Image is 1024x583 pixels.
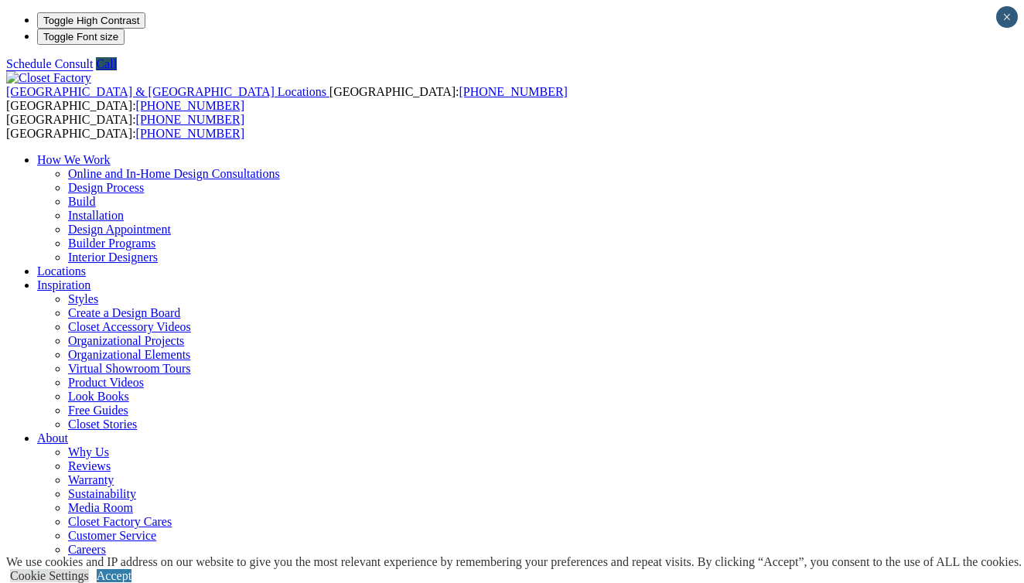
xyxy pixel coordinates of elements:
a: Why Us [68,445,109,459]
a: Design Process [68,181,144,194]
span: Toggle Font size [43,31,118,43]
a: Online and In-Home Design Consultations [68,167,280,180]
a: Call [96,57,117,70]
a: Product Videos [68,376,144,389]
a: Careers [68,543,106,556]
button: Toggle High Contrast [37,12,145,29]
div: We use cookies and IP address on our website to give you the most relevant experience by remember... [6,555,1022,569]
a: How We Work [37,153,111,166]
a: [PHONE_NUMBER] [136,99,244,112]
a: Interior Designers [68,251,158,264]
a: [GEOGRAPHIC_DATA] & [GEOGRAPHIC_DATA] Locations [6,85,329,98]
a: About [37,431,68,445]
a: Cookie Settings [10,569,89,582]
a: Installation [68,209,124,222]
a: Closet Accessory Videos [68,320,191,333]
a: Media Room [68,501,133,514]
a: Customer Service [68,529,156,542]
a: Build [68,195,96,208]
a: Reviews [68,459,111,472]
a: Organizational Projects [68,334,184,347]
span: [GEOGRAPHIC_DATA]: [GEOGRAPHIC_DATA]: [6,113,244,140]
a: Styles [68,292,98,305]
a: Closet Stories [68,418,137,431]
a: Closet Factory Cares [68,515,172,528]
a: Schedule Consult [6,57,93,70]
button: Toggle Font size [37,29,125,45]
a: Look Books [68,390,129,403]
a: Accept [97,569,131,582]
a: [PHONE_NUMBER] [459,85,567,98]
a: Builder Programs [68,237,155,250]
a: Create a Design Board [68,306,180,319]
span: [GEOGRAPHIC_DATA]: [GEOGRAPHIC_DATA]: [6,85,568,112]
a: Design Appointment [68,223,171,236]
img: Closet Factory [6,71,91,85]
a: Organizational Elements [68,348,190,361]
a: Inspiration [37,278,90,291]
button: Close [996,6,1018,28]
a: Free Guides [68,404,128,417]
a: [PHONE_NUMBER] [136,113,244,126]
span: Toggle High Contrast [43,15,139,26]
a: Warranty [68,473,114,486]
a: Sustainability [68,487,136,500]
a: Virtual Showroom Tours [68,362,191,375]
a: [PHONE_NUMBER] [136,127,244,140]
a: Locations [37,264,86,278]
span: [GEOGRAPHIC_DATA] & [GEOGRAPHIC_DATA] Locations [6,85,326,98]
